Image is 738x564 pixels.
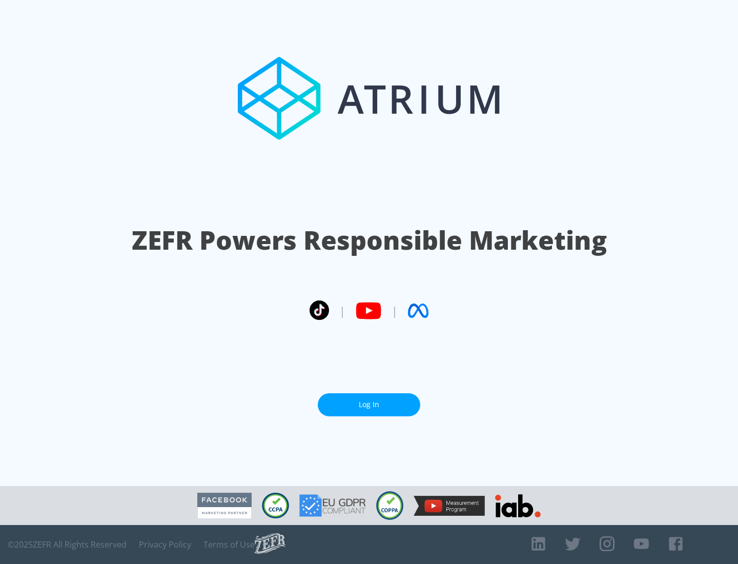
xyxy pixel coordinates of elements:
img: Facebook Marketing Partner [197,493,252,519]
a: Terms of Use [203,539,255,550]
a: Privacy Policy [139,539,191,550]
span: © 2025 ZEFR All Rights Reserved [8,539,127,550]
a: Log In [318,393,420,416]
span: | [339,303,345,318]
span: | [392,303,398,318]
img: YouTube Measurement Program [414,496,485,516]
img: IAB [495,494,541,517]
h1: ZEFR Powers Responsible Marketing [132,223,607,258]
img: CCPA Compliant [262,493,289,518]
img: GDPR Compliant [299,494,366,517]
img: COPPA Compliant [376,491,403,520]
